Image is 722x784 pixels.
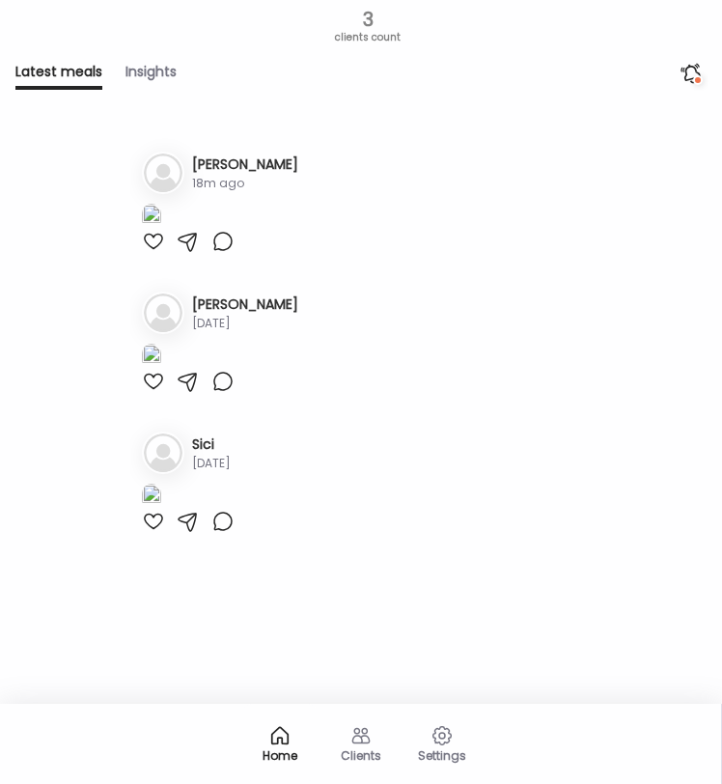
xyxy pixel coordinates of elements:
div: Insights [125,62,177,90]
div: Latest meals [15,62,102,90]
h3: [PERSON_NAME] [192,294,298,315]
div: Settings [407,749,477,762]
img: bg-avatar-default.svg [144,434,182,472]
img: bg-avatar-default.svg [144,294,182,332]
img: images%2FA9GghMwtigScxU1LTr3Vioo8pcE2%2Ff00oZh32IUGux9kx0jJt%2FHkJCRlgXNVHbMrUZm0Sa_1080 [142,204,161,230]
div: Home [245,749,315,762]
div: 18m ago [192,175,298,192]
img: images%2FbsjoVu0AsORgaeACoHML9Hea1PW2%2F88YO2ylGkyxCwWVjlG1q%2Ffl3jcZcwCHS2K4izKcYk_1080 [142,484,161,510]
img: bg-avatar-default.svg [144,154,182,192]
div: [DATE] [192,315,298,332]
h3: Sici [192,434,231,455]
div: [DATE] [192,455,231,472]
img: images%2FYRpqHssllzNLVA3EkXfLb04zFx22%2FNp8nzqmW5rUCcr8OPDDR%2FCKvFqXFlAR7n66EcT7Dt_1080 [142,344,161,370]
div: Clients [326,749,396,762]
h3: [PERSON_NAME] [192,154,298,175]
